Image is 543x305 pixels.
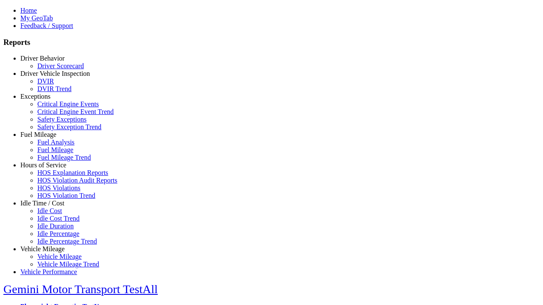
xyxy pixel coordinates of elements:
[20,245,64,252] a: Vehicle Mileage
[20,14,53,22] a: My GeoTab
[37,154,91,161] a: Fuel Mileage Trend
[37,222,74,230] a: Idle Duration
[37,215,80,222] a: Idle Cost Trend
[3,283,158,296] a: Gemini Motor Transport TestAll
[20,268,77,275] a: Vehicle Performance
[37,169,108,176] a: HOS Explanation Reports
[37,146,73,153] a: Fuel Mileage
[37,139,75,146] a: Fuel Analysis
[20,70,90,77] a: Driver Vehicle Inspection
[37,177,118,184] a: HOS Violation Audit Reports
[37,238,97,245] a: Idle Percentage Trend
[37,261,99,268] a: Vehicle Mileage Trend
[37,116,87,123] a: Safety Exceptions
[20,200,64,207] a: Idle Time / Cost
[37,78,54,85] a: DVIR
[37,123,101,130] a: Safety Exception Trend
[37,62,84,69] a: Driver Scorecard
[3,38,540,47] h3: Reports
[20,93,50,100] a: Exceptions
[37,207,62,214] a: Idle Cost
[37,192,95,199] a: HOS Violation Trend
[37,108,114,115] a: Critical Engine Event Trend
[37,230,79,237] a: Idle Percentage
[20,22,73,29] a: Feedback / Support
[20,161,66,169] a: Hours of Service
[37,100,99,108] a: Critical Engine Events
[37,253,81,260] a: Vehicle Mileage
[37,85,71,92] a: DVIR Trend
[20,7,37,14] a: Home
[20,131,56,138] a: Fuel Mileage
[20,55,64,62] a: Driver Behavior
[37,184,80,191] a: HOS Violations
